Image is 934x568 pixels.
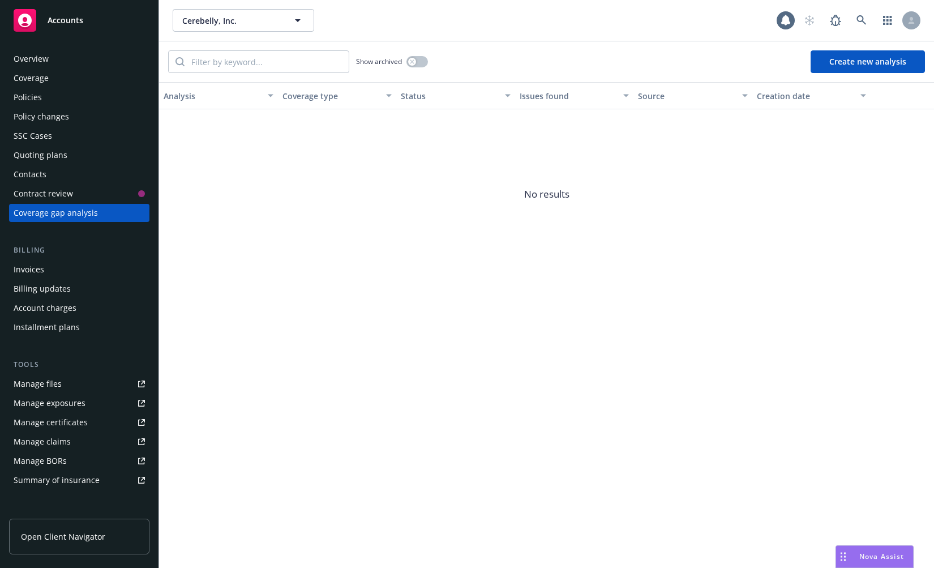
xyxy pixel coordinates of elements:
[14,69,49,87] div: Coverage
[9,318,149,336] a: Installment plans
[396,82,515,109] button: Status
[9,204,149,222] a: Coverage gap analysis
[638,90,735,102] div: Source
[401,90,498,102] div: Status
[14,146,67,164] div: Quoting plans
[836,546,850,567] div: Drag to move
[633,82,752,109] button: Source
[9,146,149,164] a: Quoting plans
[14,471,100,489] div: Summary of insurance
[811,50,925,73] button: Create new analysis
[9,433,149,451] a: Manage claims
[14,318,80,336] div: Installment plans
[159,109,934,279] span: No results
[824,9,847,32] a: Report a Bug
[9,359,149,370] div: Tools
[48,16,83,25] span: Accounts
[14,185,73,203] div: Contract review
[9,280,149,298] a: Billing updates
[859,552,904,561] span: Nova Assist
[14,299,76,317] div: Account charges
[9,452,149,470] a: Manage BORs
[14,204,98,222] div: Coverage gap analysis
[14,280,71,298] div: Billing updates
[175,57,185,66] svg: Search
[9,299,149,317] a: Account charges
[14,413,88,432] div: Manage certificates
[14,127,52,145] div: SSC Cases
[14,452,67,470] div: Manage BORs
[159,82,278,109] button: Analysis
[9,127,149,145] a: SSC Cases
[850,9,873,32] a: Search
[515,82,634,109] button: Issues found
[14,88,42,106] div: Policies
[798,9,821,32] a: Start snowing
[9,413,149,432] a: Manage certificates
[876,9,899,32] a: Switch app
[14,394,85,412] div: Manage exposures
[356,57,402,66] span: Show archived
[9,50,149,68] a: Overview
[21,531,105,543] span: Open Client Navigator
[173,9,314,32] button: Cerebelly, Inc.
[9,260,149,279] a: Invoices
[836,545,914,568] button: Nova Assist
[14,375,62,393] div: Manage files
[14,433,71,451] div: Manage claims
[520,90,617,102] div: Issues found
[9,471,149,489] a: Summary of insurance
[14,50,49,68] div: Overview
[282,90,380,102] div: Coverage type
[14,165,46,183] div: Contacts
[14,260,44,279] div: Invoices
[185,51,349,72] input: Filter by keyword...
[182,15,280,27] span: Cerebelly, Inc.
[9,108,149,126] a: Policy changes
[278,82,397,109] button: Coverage type
[757,90,854,102] div: Creation date
[164,90,261,102] div: Analysis
[9,245,149,256] div: Billing
[9,88,149,106] a: Policies
[752,82,871,109] button: Creation date
[9,375,149,393] a: Manage files
[14,108,69,126] div: Policy changes
[9,69,149,87] a: Coverage
[9,5,149,36] a: Accounts
[9,185,149,203] a: Contract review
[9,165,149,183] a: Contacts
[9,394,149,412] a: Manage exposures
